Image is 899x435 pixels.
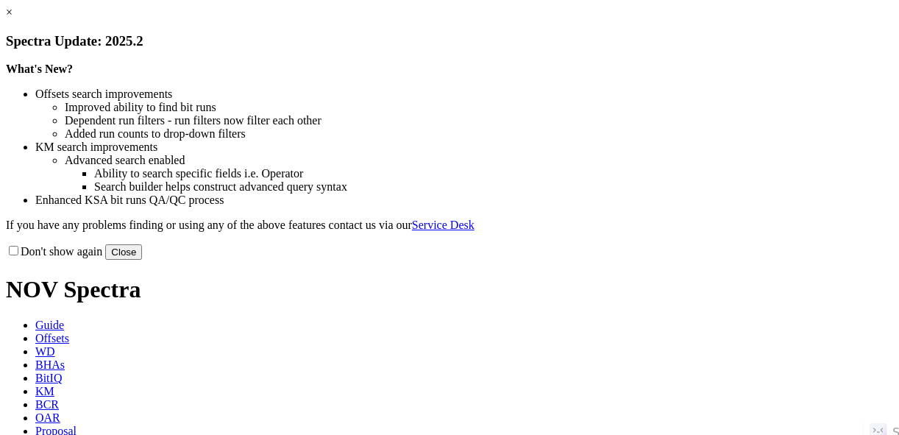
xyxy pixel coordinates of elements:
span: BitIQ [35,372,62,384]
span: KM [35,385,54,397]
h1: NOV Spectra [6,276,893,303]
label: Don't show again [6,245,102,258]
li: Search builder helps construct advanced query syntax [94,180,893,194]
li: Advanced search enabled [65,154,893,167]
span: Guide [35,319,64,331]
li: Offsets search improvements [35,88,893,101]
a: Service Desk [412,219,475,231]
span: BHAs [35,358,65,371]
li: Improved ability to find bit runs [65,101,893,114]
span: OAR [35,411,60,424]
h3: Spectra Update: 2025.2 [6,33,893,49]
span: WD [35,345,55,358]
span: Offsets [35,332,69,344]
li: Ability to search specific fields i.e. Operator [94,167,893,180]
li: KM search improvements [35,141,893,154]
li: Enhanced KSA bit runs QA/QC process [35,194,893,207]
a: × [6,6,13,18]
button: Close [105,244,142,260]
p: If you have any problems finding or using any of the above features contact us via our [6,219,893,232]
strong: What's New? [6,63,73,75]
input: Don't show again [9,246,18,255]
span: BCR [35,398,59,411]
li: Added run counts to drop-down filters [65,127,893,141]
li: Dependent run filters - run filters now filter each other [65,114,893,127]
